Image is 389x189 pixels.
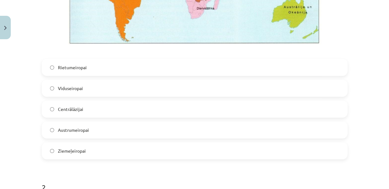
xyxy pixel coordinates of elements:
[58,106,83,113] span: Centrālāzijai
[4,26,7,30] img: icon-close-lesson-0947bae3869378f0d4975bcd49f059093ad1ed9edebbc8119c70593378902aed.svg
[58,148,86,154] span: Ziemeļeiropai
[50,149,54,153] input: Ziemeļeiropai
[58,85,83,92] span: Viduseiropai
[50,107,54,111] input: Centrālāzijai
[50,65,54,70] input: Rietumeiropai
[58,127,89,133] span: Austrumeiropai
[50,86,54,90] input: Viduseiropai
[50,128,54,132] input: Austrumeiropai
[58,64,87,71] span: Rietumeiropai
